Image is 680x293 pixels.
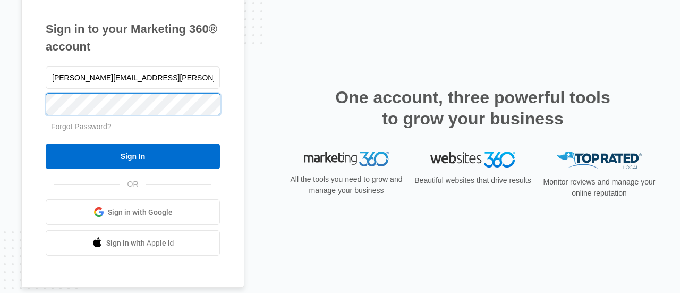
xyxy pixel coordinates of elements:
[120,179,146,190] span: OR
[46,199,220,225] a: Sign in with Google
[287,174,406,196] p: All the tools you need to grow and manage your business
[304,152,389,166] img: Marketing 360
[540,177,659,199] p: Monitor reviews and manage your online reputation
[46,144,220,169] input: Sign In
[51,122,112,131] a: Forgot Password?
[46,66,220,89] input: Email
[332,87,614,129] h2: One account, three powerful tools to grow your business
[430,152,515,167] img: Websites 360
[557,152,642,169] img: Top Rated Local
[108,207,173,218] span: Sign in with Google
[46,230,220,256] a: Sign in with Apple Id
[413,175,532,186] p: Beautiful websites that drive results
[106,238,174,249] span: Sign in with Apple Id
[46,20,220,55] h1: Sign in to your Marketing 360® account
